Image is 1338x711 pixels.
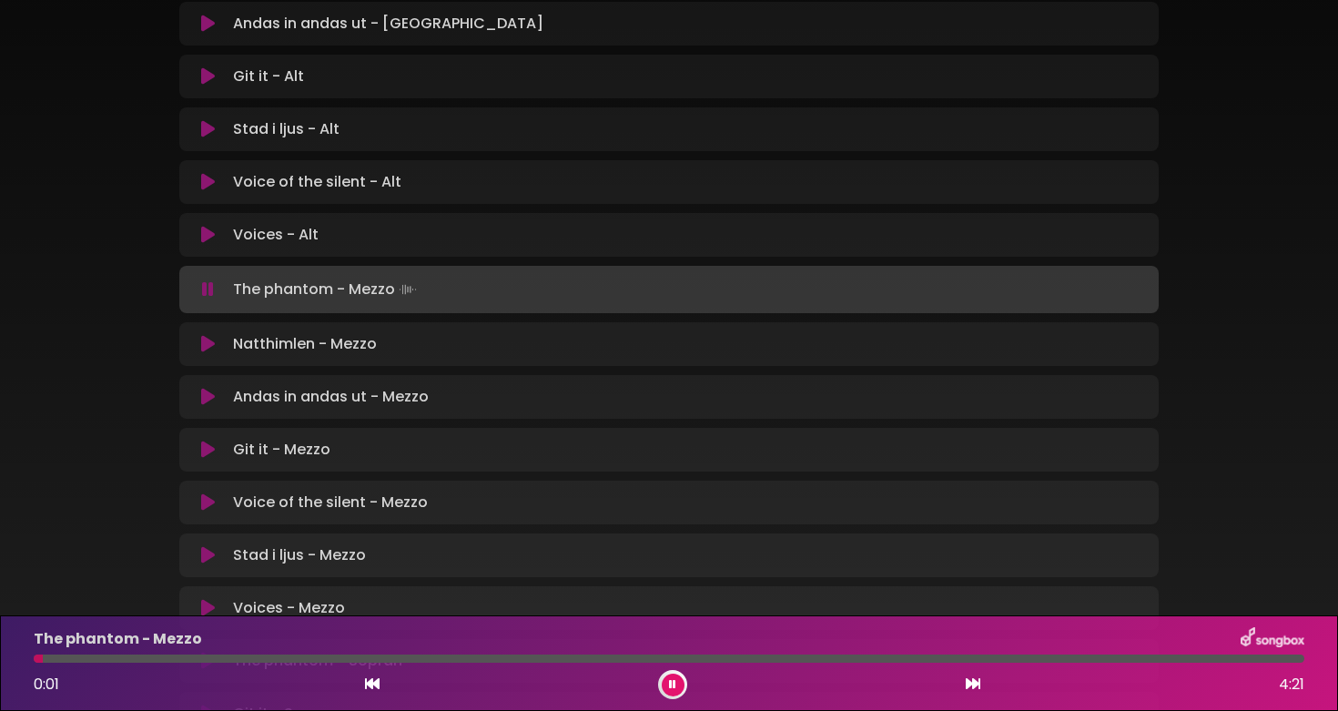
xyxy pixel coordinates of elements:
[34,674,59,695] span: 0:01
[1279,674,1304,696] span: 4:21
[233,544,366,566] p: Stad i ljus - Mezzo
[233,439,330,461] p: Git it - Mezzo
[233,386,429,408] p: Andas in andas ut - Mezzo
[233,171,401,193] p: Voice of the silent - Alt
[233,66,304,87] p: Git it - Alt
[233,224,319,246] p: Voices - Alt
[1241,627,1304,651] img: songbox-logo-white.png
[233,118,340,140] p: Stad i ljus - Alt
[233,492,428,513] p: Voice of the silent - Mezzo
[34,628,202,650] p: The phantom - Mezzo
[395,277,421,302] img: waveform4.gif
[233,277,421,302] p: The phantom - Mezzo
[233,597,345,619] p: Voices - Mezzo
[233,333,377,355] p: Natthimlen - Mezzo
[233,13,543,35] p: Andas in andas ut - [GEOGRAPHIC_DATA]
